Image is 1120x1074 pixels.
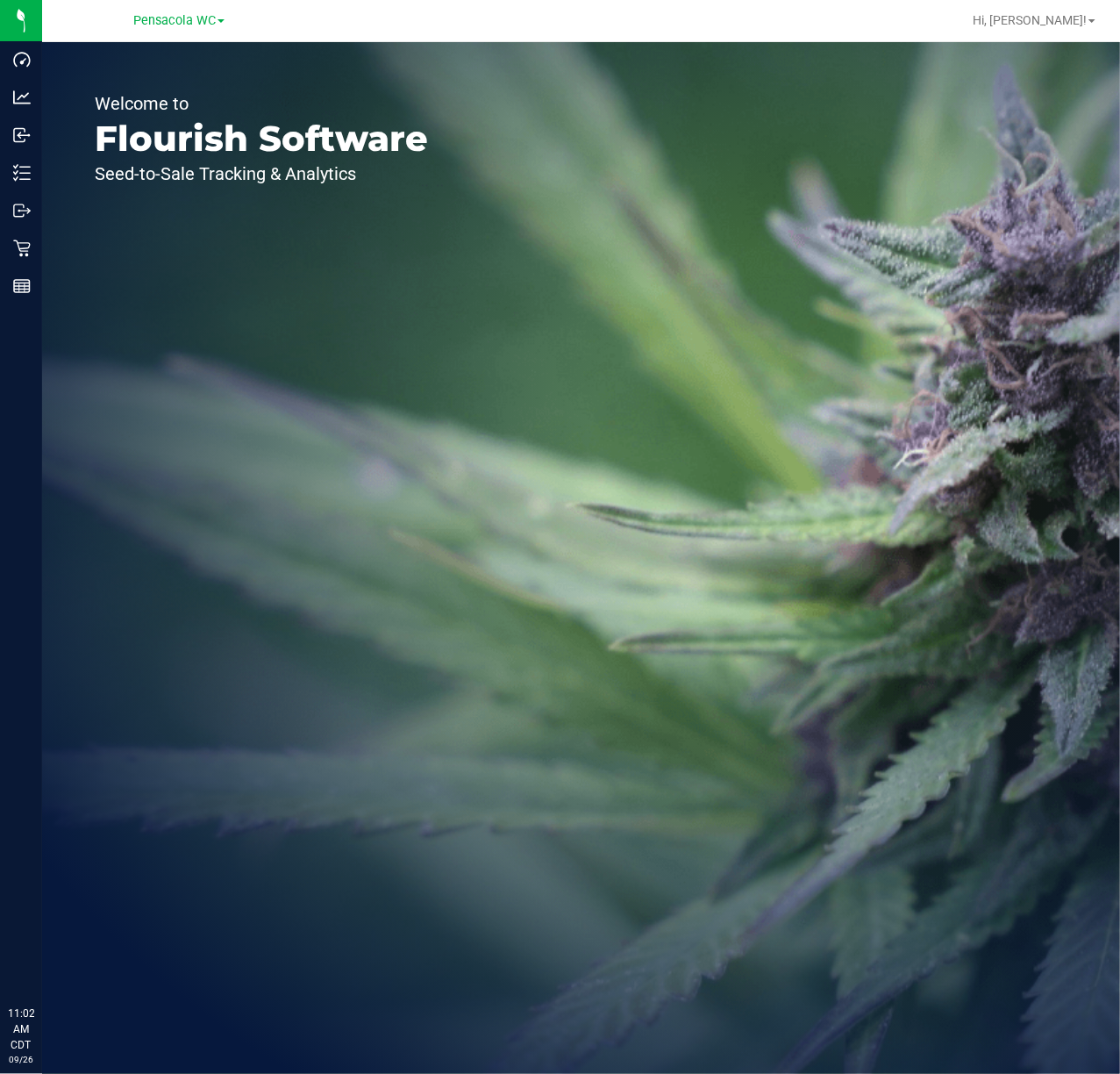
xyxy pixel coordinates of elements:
[95,121,428,156] p: Flourish Software
[13,89,31,106] inline-svg: Analytics
[95,95,428,112] p: Welcome to
[95,165,428,183] p: Seed-to-Sale Tracking & Analytics
[13,277,31,295] inline-svg: Reports
[13,126,31,144] inline-svg: Inbound
[973,13,1087,27] span: Hi, [PERSON_NAME]!
[13,164,31,182] inline-svg: Inventory
[13,202,31,219] inline-svg: Outbound
[8,1006,34,1053] p: 11:02 AM CDT
[13,240,31,257] inline-svg: Retail
[8,1053,34,1066] p: 09/26
[133,13,216,28] span: Pensacola WC
[13,51,31,68] inline-svg: Dashboard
